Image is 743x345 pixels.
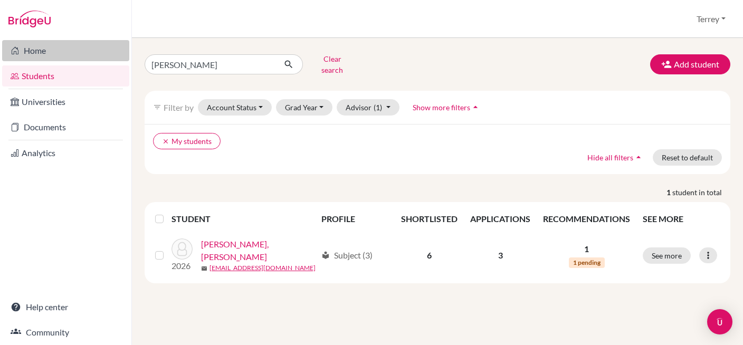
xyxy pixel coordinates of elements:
a: Universities [2,91,129,112]
input: Find student by name... [145,54,275,74]
th: APPLICATIONS [464,206,537,232]
i: filter_list [153,103,161,111]
td: 6 [395,232,464,279]
div: Subject (3) [321,249,373,262]
img: Kristen, Natalie [172,238,193,260]
a: [EMAIL_ADDRESS][DOMAIN_NAME] [209,263,316,273]
button: Add student [650,54,730,74]
p: 1 [543,243,630,255]
img: Bridge-U [8,11,51,27]
span: Show more filters [413,103,470,112]
button: Reset to default [653,149,722,166]
i: arrow_drop_up [470,102,481,112]
th: STUDENT [172,206,316,232]
a: Help center [2,296,129,318]
a: Community [2,322,129,343]
a: [PERSON_NAME], [PERSON_NAME] [201,238,317,263]
i: clear [162,138,169,145]
th: SHORTLISTED [395,206,464,232]
span: mail [201,265,207,272]
button: Hide all filtersarrow_drop_up [578,149,653,166]
button: Clear search [303,51,361,78]
a: Students [2,65,129,87]
a: Documents [2,117,129,138]
i: arrow_drop_up [633,152,644,162]
span: local_library [321,251,330,260]
th: PROFILE [315,206,395,232]
td: 3 [464,232,537,279]
a: Home [2,40,129,61]
a: Analytics [2,142,129,164]
span: Hide all filters [587,153,633,162]
button: Account Status [198,99,272,116]
button: clearMy students [153,133,221,149]
span: (1) [374,103,382,112]
button: Terrey [692,9,730,29]
th: SEE MORE [636,206,726,232]
p: 2026 [172,260,193,272]
button: See more [643,247,691,264]
span: student in total [672,187,730,198]
span: Filter by [164,102,194,112]
button: Advisor(1) [337,99,399,116]
button: Grad Year [276,99,333,116]
th: RECOMMENDATIONS [537,206,636,232]
span: 1 pending [569,257,605,268]
strong: 1 [666,187,672,198]
div: Open Intercom Messenger [707,309,732,334]
button: Show more filtersarrow_drop_up [404,99,490,116]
